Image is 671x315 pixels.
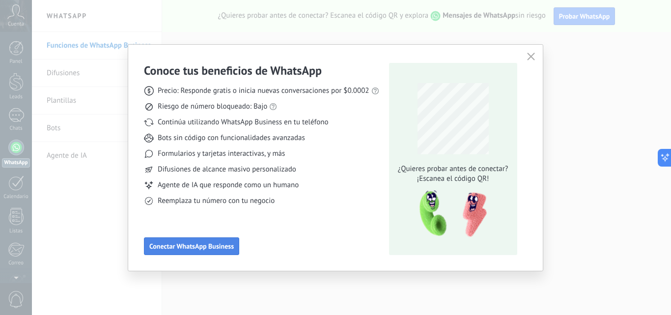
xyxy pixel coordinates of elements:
[158,133,305,143] span: Bots sin código con funcionalidades avanzadas
[411,188,489,240] img: qr-pic-1x.png
[144,237,239,255] button: Conectar WhatsApp Business
[149,243,234,250] span: Conectar WhatsApp Business
[158,149,285,159] span: Formularios y tarjetas interactivas, y más
[395,174,511,184] span: ¡Escanea el código QR!
[158,180,299,190] span: Agente de IA que responde como un humano
[158,102,267,112] span: Riesgo de número bloqueado: Bajo
[144,63,322,78] h3: Conoce tus beneficios de WhatsApp
[158,165,296,174] span: Difusiones de alcance masivo personalizado
[158,196,275,206] span: Reemplaza tu número con tu negocio
[395,164,511,174] span: ¿Quieres probar antes de conectar?
[158,117,328,127] span: Continúa utilizando WhatsApp Business en tu teléfono
[158,86,369,96] span: Precio: Responde gratis o inicia nuevas conversaciones por $0.0002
